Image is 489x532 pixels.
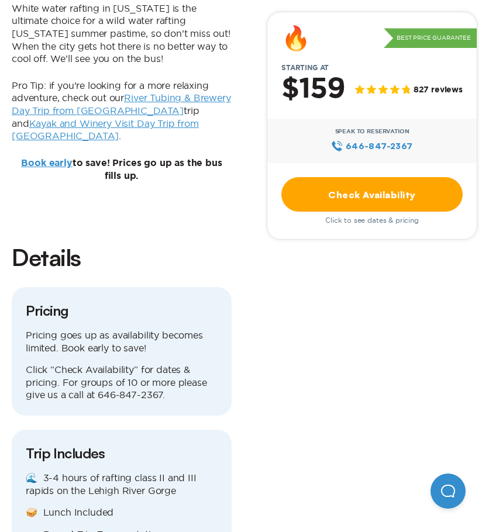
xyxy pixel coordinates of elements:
b: to save! Prices go up as the bus fills up. [21,158,222,181]
p: Pricing goes up as availability becomes limited. Book early to save! [26,329,218,354]
a: Kayak and Winery Visit Day Trip from [GEOGRAPHIC_DATA] [12,118,199,141]
h2: Details [12,241,232,273]
p: Best Price Guarantee [384,28,477,48]
p: 🥪 Lunch Included [26,506,218,519]
p: White water rafting in [US_STATE] is the ultimate choice for a wild water rafting [US_STATE] summ... [12,2,232,65]
span: Starting at [267,64,343,72]
a: Book early [21,158,72,168]
h3: Pricing [26,301,218,320]
p: Click “Check Availability” for dates & pricing. For groups of 10 or more please give us a call at... [26,364,218,402]
a: 646‍-847‍-2367 [331,140,412,153]
span: Click to see dates & pricing [325,216,419,224]
h2: $159 [281,74,345,105]
p: Pro Tip: if you’re looking for a more relaxing adventure, check out our trip and . [12,80,232,143]
a: River Tubing & Brewery Day Trip from [GEOGRAPHIC_DATA] [12,92,231,116]
iframe: Help Scout Beacon - Open [431,474,466,509]
div: 🔥 [281,26,311,50]
p: 🌊 3-4 hours of rafting class II and III rapids on the Lehigh River Gorge [26,472,218,497]
a: Check Availability [281,177,463,212]
span: 646‍-847‍-2367 [346,140,413,153]
h3: Trip Includes [26,444,218,462]
span: 827 reviews [414,85,463,95]
span: Speak to Reservation [335,128,409,135]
